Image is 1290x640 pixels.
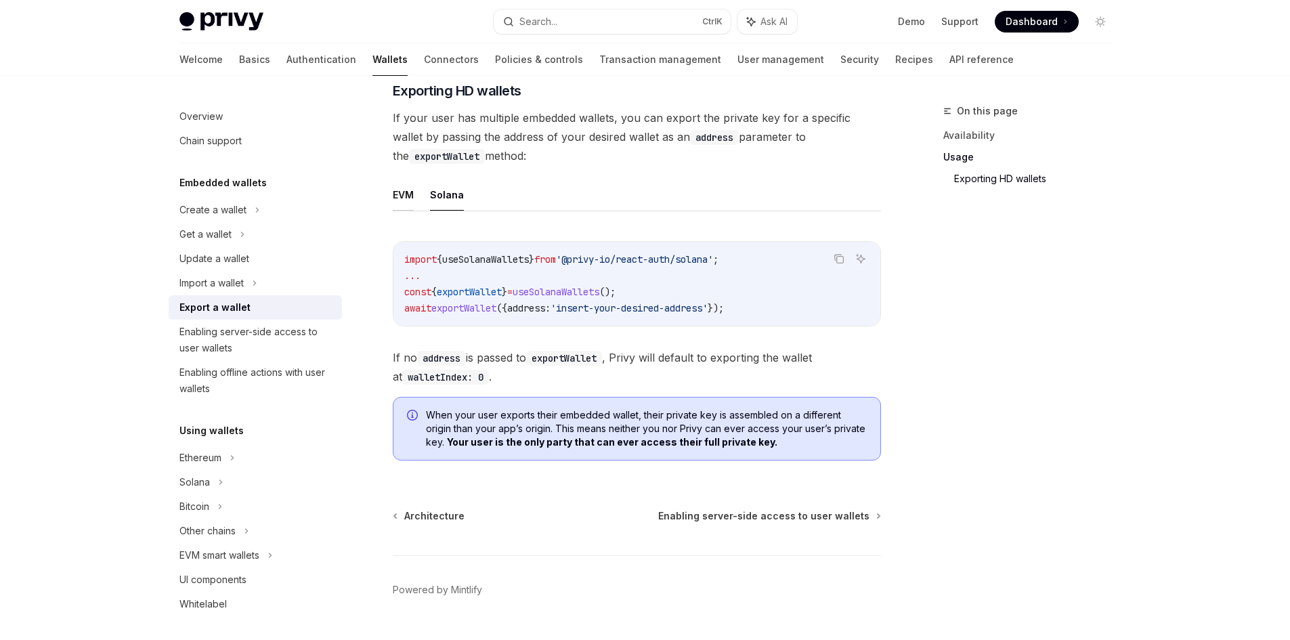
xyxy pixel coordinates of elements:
[941,15,979,28] a: Support
[404,286,431,298] span: const
[402,370,489,385] code: walletIndex: 0
[179,108,223,125] div: Overview
[431,286,437,298] span: {
[179,474,210,490] div: Solana
[394,509,465,523] a: Architecture
[179,275,244,291] div: Import a wallet
[393,81,521,100] span: Exporting HD wallets
[943,125,1122,146] a: Availability
[409,149,485,164] code: exportWallet
[404,270,421,282] span: ...
[179,596,227,612] div: Whitelabel
[599,286,616,298] span: ();
[898,15,925,28] a: Demo
[526,351,602,366] code: exportWallet
[713,253,718,265] span: ;
[393,583,482,597] a: Powered by Mintlify
[702,16,723,27] span: Ctrl K
[286,43,356,76] a: Authentication
[179,12,263,31] img: light logo
[513,286,599,298] span: useSolanaWallets
[708,302,724,314] span: });
[372,43,408,76] a: Wallets
[1006,15,1058,28] span: Dashboard
[431,302,496,314] span: exportWallet
[957,103,1018,119] span: On this page
[534,253,556,265] span: from
[179,572,246,588] div: UI components
[760,15,788,28] span: Ask AI
[737,43,824,76] a: User management
[179,498,209,515] div: Bitcoin
[430,179,464,211] button: Solana
[437,253,442,265] span: {
[179,226,232,242] div: Get a wallet
[169,104,342,129] a: Overview
[995,11,1079,33] a: Dashboard
[830,250,848,268] button: Copy the contents from the code block
[895,43,933,76] a: Recipes
[424,43,479,76] a: Connectors
[658,509,880,523] a: Enabling server-side access to user wallets
[179,547,259,563] div: EVM smart wallets
[179,364,334,397] div: Enabling offline actions with user wallets
[169,129,342,153] a: Chain support
[393,108,881,165] span: If your user has multiple embedded wallets, you can export the private key for a specific wallet ...
[943,146,1122,168] a: Usage
[495,43,583,76] a: Policies & controls
[179,299,251,316] div: Export a wallet
[507,286,513,298] span: =
[426,408,867,449] span: When your user exports their embedded wallet, their private key is assembled on a different origi...
[239,43,270,76] a: Basics
[169,295,342,320] a: Export a wallet
[179,450,221,466] div: Ethereum
[442,253,529,265] span: useSolanaWallets
[737,9,797,34] button: Ask AI
[169,592,342,616] a: Whitelabel
[169,360,342,401] a: Enabling offline actions with user wallets
[1090,11,1111,33] button: Toggle dark mode
[599,43,721,76] a: Transaction management
[437,286,502,298] span: exportWallet
[169,568,342,592] a: UI components
[949,43,1014,76] a: API reference
[494,9,731,34] button: Search...CtrlK
[404,509,465,523] span: Architecture
[169,247,342,271] a: Update a wallet
[179,202,246,218] div: Create a wallet
[404,302,431,314] span: await
[393,348,881,386] span: If no is passed to , Privy will default to exporting the wallet at .
[179,523,236,539] div: Other chains
[507,302,551,314] span: address:
[519,14,557,30] div: Search...
[954,168,1122,190] a: Exporting HD wallets
[179,324,334,356] div: Enabling server-side access to user wallets
[840,43,879,76] a: Security
[169,320,342,360] a: Enabling server-side access to user wallets
[658,509,869,523] span: Enabling server-side access to user wallets
[404,253,437,265] span: import
[502,286,507,298] span: }
[179,175,267,191] h5: Embedded wallets
[690,130,739,145] code: address
[551,302,708,314] span: 'insert-your-desired-address'
[179,133,242,149] div: Chain support
[852,250,869,268] button: Ask AI
[496,302,507,314] span: ({
[407,410,421,423] svg: Info
[556,253,713,265] span: '@privy-io/react-auth/solana'
[447,436,777,448] b: Your user is the only party that can ever access their full private key.
[179,43,223,76] a: Welcome
[529,253,534,265] span: }
[179,423,244,439] h5: Using wallets
[417,351,466,366] code: address
[393,179,414,211] button: EVM
[179,251,249,267] div: Update a wallet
